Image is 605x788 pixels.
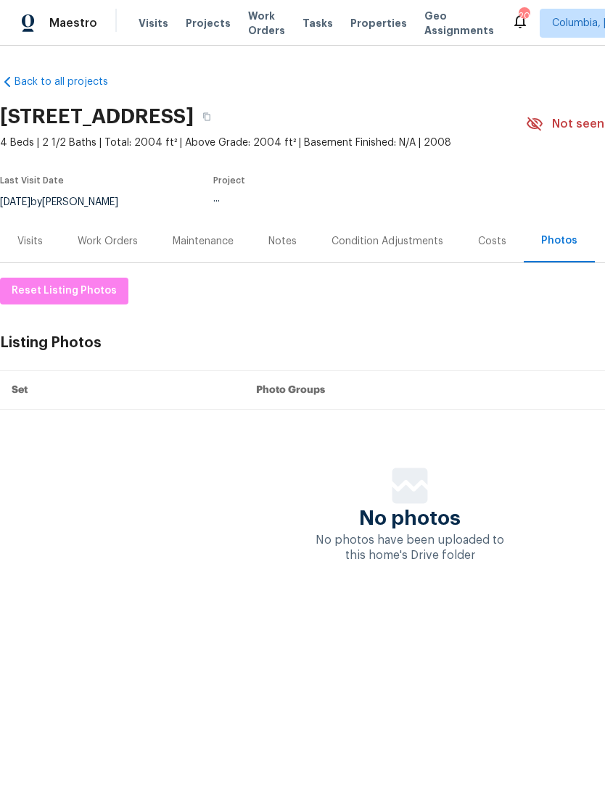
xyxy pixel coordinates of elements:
span: No photos [359,511,461,526]
div: ... [213,194,492,204]
div: Notes [268,234,297,249]
button: Copy Address [194,104,220,130]
div: 20 [519,9,529,23]
span: Projects [186,16,231,30]
span: Visits [139,16,168,30]
span: Work Orders [248,9,285,38]
div: Photos [541,233,577,248]
span: Geo Assignments [424,9,494,38]
div: Visits [17,234,43,249]
span: Properties [350,16,407,30]
span: Tasks [302,18,333,28]
div: Maintenance [173,234,234,249]
div: Work Orders [78,234,138,249]
span: Maestro [49,16,97,30]
span: Project [213,176,245,185]
span: No photos have been uploaded to this home's Drive folder [316,534,504,561]
div: Costs [478,234,506,249]
div: Condition Adjustments [332,234,443,249]
span: Reset Listing Photos [12,282,117,300]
